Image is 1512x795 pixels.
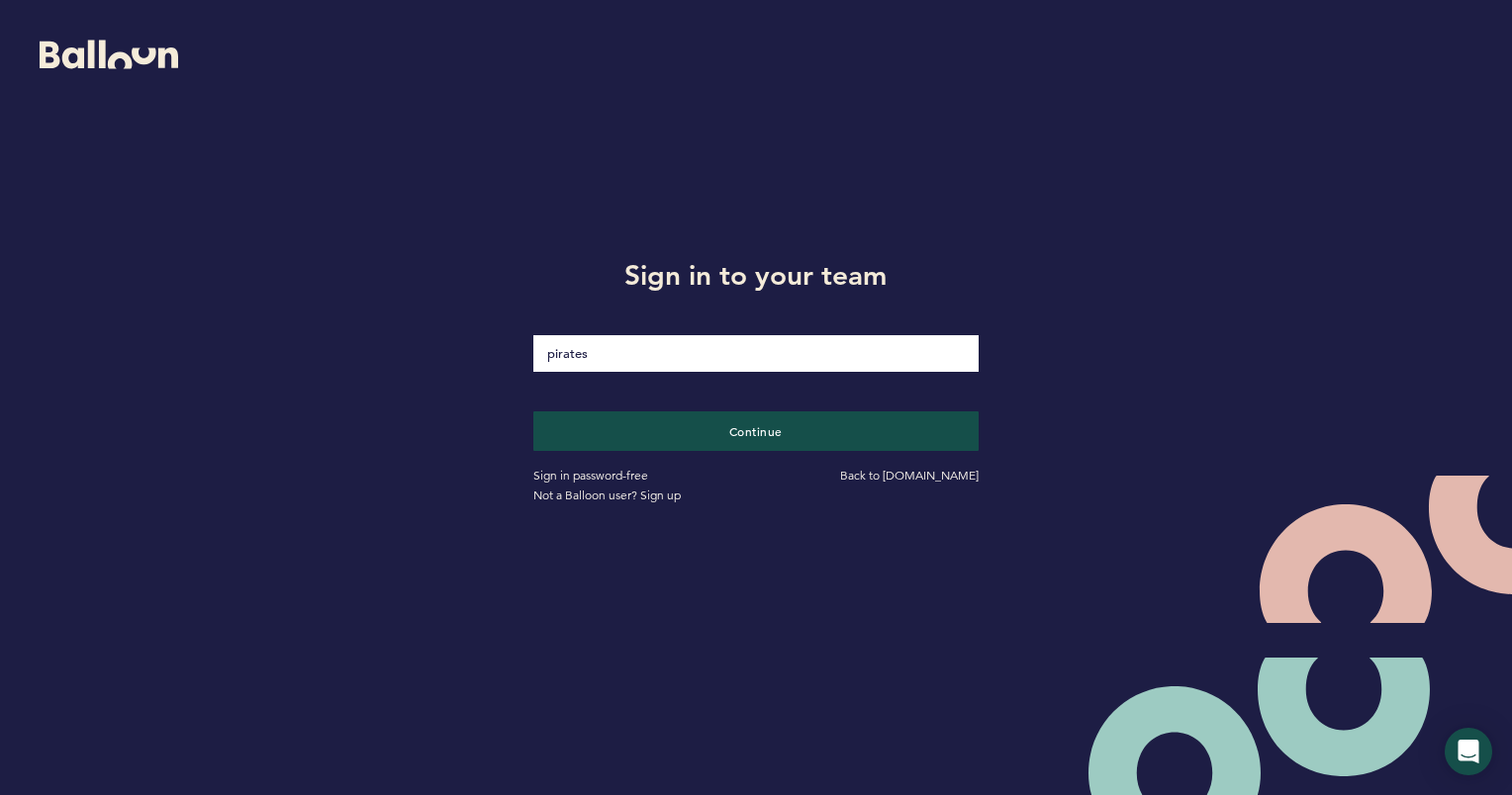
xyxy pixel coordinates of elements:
a: Not a Balloon user? Sign up [533,487,681,502]
a: Sign in password-free [533,468,648,483]
span: Continue [729,423,783,439]
h1: Sign in to your team [519,255,992,295]
button: Continue [533,411,978,451]
a: Back to [DOMAIN_NAME] [840,468,979,483]
input: loginDomain [533,335,978,372]
div: Open Intercom Messenger [1445,728,1492,775]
